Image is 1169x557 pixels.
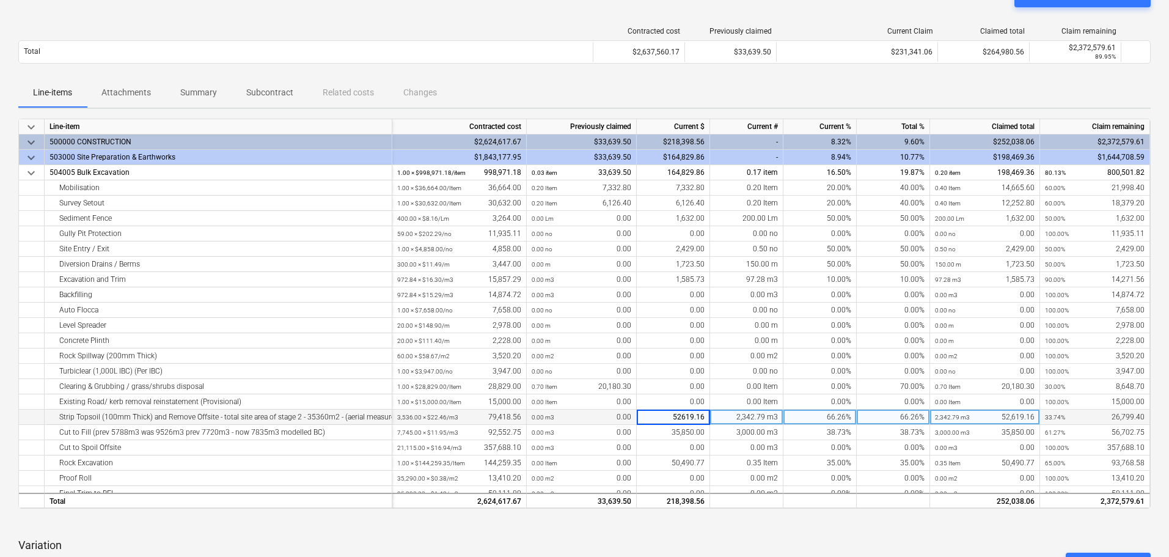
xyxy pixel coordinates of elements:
div: 0.00 [935,364,1035,379]
div: 0.00% [857,364,930,379]
div: 150.00 m [710,257,783,272]
small: 0.00 no [935,368,956,375]
div: Level Spreader [49,318,387,333]
div: 0.00 [532,410,631,425]
div: Backfilling [49,287,387,303]
div: 3,264.00 [397,211,521,226]
div: 0.00 [935,226,1035,242]
div: 0.00 [637,471,710,486]
small: 33.74% [1045,414,1065,421]
div: 0.00 [935,349,1035,364]
small: 20.00 × $111.40 / m [397,338,450,344]
div: 0.00 m [710,318,783,333]
div: Previously claimed [690,27,772,35]
div: 1,632.00 [637,211,710,226]
div: 0.00% [783,471,857,486]
div: Turbiclear (1,000L IBC) (Per IBC) [49,364,387,379]
small: 0.00 no [935,231,956,237]
p: Subcontract [246,86,293,99]
div: 38.73% [857,425,930,440]
div: 10.00% [783,272,857,287]
div: 2,429.00 [637,242,710,257]
div: 1,632.00 [1045,211,1145,226]
div: 50.00% [783,242,857,257]
div: 1,723.50 [637,257,710,272]
div: 164,829.86 [637,165,710,180]
small: 0.50 no [935,246,956,253]
div: 7,658.00 [397,303,521,318]
div: 0.00 [532,303,631,318]
small: 0.00 m [532,261,551,268]
small: 1.00 × $28,829.00 / Item [397,383,461,390]
div: 0.00% [783,303,857,318]
div: 52,619.16 [935,410,1035,425]
div: 6,126.40 [637,196,710,211]
div: 14,665.60 [935,180,1035,196]
small: 100.00% [1045,307,1069,314]
div: 0.00 [637,333,710,349]
div: 92,552.75 [397,425,521,440]
small: 0.40 Item [935,185,961,191]
div: 0.00 [637,486,710,501]
div: 0.00 [637,379,710,394]
div: 0.00 [532,318,631,333]
small: 0.00 m [935,322,954,329]
div: 3,447.00 [397,257,521,272]
small: 3,536.00 × $22.46 / m3 [397,414,458,421]
div: 50.00% [857,242,930,257]
small: 972.84 × $15.29 / m3 [397,292,453,298]
div: Clearing & Grubbing / grass/shrubs disposal [49,379,387,394]
div: 35.00% [783,456,857,471]
span: keyboard_arrow_down [24,135,38,150]
div: 0.00 [532,425,631,440]
div: 0.00% [857,349,930,364]
div: 50.00% [857,211,930,226]
div: $252,038.06 [930,135,1040,150]
div: 35,850.00 [935,425,1035,440]
div: 504005 Bulk Excavation [49,165,387,180]
div: 0.00 [935,303,1035,318]
div: 12,252.80 [935,196,1035,211]
small: 1.00 × $30,632.00 / Item [397,200,461,207]
div: $33,639.50 [527,135,637,150]
div: 0.35 Item [710,456,783,471]
div: 11,935.11 [397,226,521,242]
div: Current % [783,119,857,135]
div: 0.00 m2 [710,486,783,501]
small: 50.00% [1045,246,1065,253]
span: keyboard_arrow_down [24,150,38,165]
div: $33,639.50 [684,42,776,62]
small: 1.00 × $7,658.00 / no [397,307,453,314]
div: Diversion Drains / Berms [49,257,387,272]
div: 0.00 [532,364,631,379]
small: 61.27% [1045,429,1065,436]
div: 0.00% [857,303,930,318]
div: $231,341.06 [776,42,937,62]
div: $164,829.86 [637,150,710,165]
div: 66.26% [857,410,930,425]
div: 0.00 [637,349,710,364]
small: 90.00% [1045,276,1065,283]
div: 1,632.00 [935,211,1035,226]
div: 0.50 no [710,242,783,257]
div: 0.00 [637,440,710,456]
div: 0.00 [935,394,1035,410]
small: 0.00 no [532,231,552,237]
div: 2,228.00 [1045,333,1145,349]
div: 50.00% [783,257,857,272]
div: 2,978.00 [397,318,521,333]
div: 0.00 no [710,364,783,379]
div: 800,501.82 [1045,165,1145,180]
div: $2,372,579.61 [1035,43,1116,52]
div: - [710,150,783,165]
div: Strip Topsoil (100mm Thick) and Remove Offsite - total site area of stage 2 - 35360m2 - (aerial m... [49,410,387,425]
div: 0.00% [857,333,930,349]
small: 0.00 Item [532,399,557,405]
div: 15,857.29 [397,272,521,287]
small: 0.20 Item [532,200,557,207]
div: 97.28 m3 [710,272,783,287]
div: 0.00 no [710,226,783,242]
span: keyboard_arrow_down [24,166,38,180]
div: 1,723.50 [1045,257,1145,272]
div: 0.00% [857,226,930,242]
